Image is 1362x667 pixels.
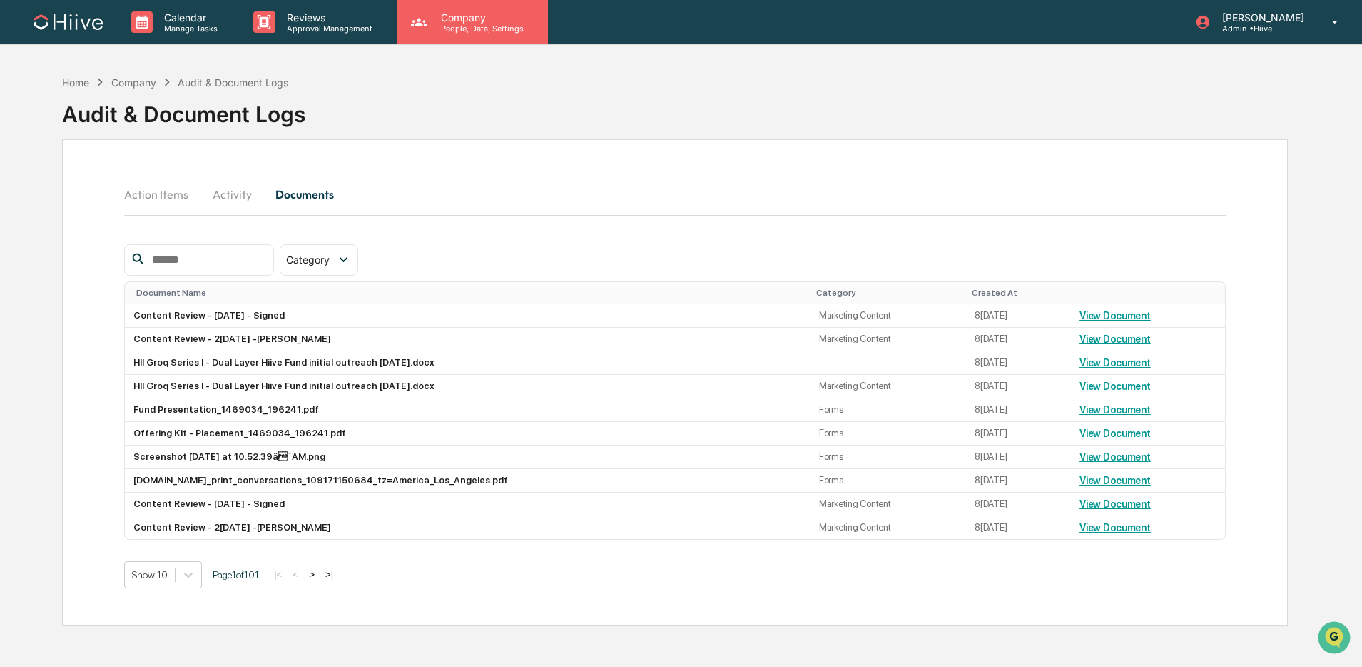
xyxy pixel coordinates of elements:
td: Marketing Content [810,375,966,398]
span: Pylon [142,242,173,253]
div: Company [111,76,156,89]
td: 8[DATE] [966,422,1071,446]
p: Reviews [275,11,380,24]
a: View Document [1079,451,1151,463]
a: View Document [1079,333,1151,345]
p: Admin • Hiive [1211,24,1311,34]
div: Audit & Document Logs [178,76,288,89]
td: Screenshot [DATE] at 10.52.39â¯AM.png [125,446,810,469]
img: 1746055101610-c473b297-6a78-478c-a979-82029cc54cd1 [14,109,40,135]
a: View Document [1079,404,1151,416]
a: View Document [1079,522,1151,533]
button: >| [321,568,337,581]
button: |< [270,568,286,581]
p: Approval Management [275,24,380,34]
p: Company [430,11,531,24]
div: Start new chat [49,109,234,124]
div: Created At [972,288,1065,298]
td: 8[DATE] [966,516,1071,539]
button: Documents [264,177,345,211]
div: Home [62,76,89,89]
a: Powered byPylon [101,241,173,253]
td: 8[DATE] [966,493,1071,516]
p: Manage Tasks [153,24,225,34]
div: Category [816,288,960,298]
a: View Document [1079,475,1151,486]
p: People, Data, Settings [430,24,531,34]
span: Page 1 of 101 [213,569,259,581]
div: We're available if you need us! [49,124,181,135]
td: Content Review - [DATE] - Signed [125,493,810,516]
td: 8[DATE] [966,469,1071,493]
td: 8[DATE] [966,398,1071,422]
td: Forms [810,422,966,446]
td: HII Groq Series I - Dual Layer Hiive Fund initial outreach [DATE].docx [125,351,810,375]
td: Fund Presentation_1469034_196241.pdf [125,398,810,422]
td: Marketing Content [810,516,966,539]
td: Offering Kit - Placement_1469034_196241.pdf [125,422,810,446]
p: Calendar [153,11,225,24]
td: 8[DATE] [966,351,1071,375]
td: 8[DATE] [966,375,1071,398]
td: Content Review - 2[DATE] -[PERSON_NAME] [125,516,810,539]
a: 🔎Data Lookup [9,201,96,227]
button: Activity [200,177,264,211]
td: Forms [810,469,966,493]
a: View Document [1079,428,1151,439]
td: Marketing Content [810,304,966,328]
button: Start new chat [243,114,260,131]
img: logo [34,14,103,30]
p: How can we help? [14,30,260,53]
div: secondary tabs example [124,177,1226,211]
button: < [288,568,303,581]
iframe: Open customer support [1316,620,1355,658]
td: Forms [810,446,966,469]
td: Content Review - [DATE] - Signed [125,304,810,328]
td: [DOMAIN_NAME]_print_conversations_109171150684_tz=America_Los_Angeles.pdf [125,469,810,493]
a: 🗄️Attestations [98,174,183,200]
td: 8[DATE] [966,304,1071,328]
p: [PERSON_NAME] [1211,11,1311,24]
button: Action Items [124,177,200,211]
span: Attestations [118,180,177,194]
td: Marketing Content [810,493,966,516]
td: Content Review - 2[DATE] -[PERSON_NAME] [125,328,810,351]
span: Data Lookup [29,207,90,221]
div: Document Name [136,288,805,298]
a: View Document [1079,357,1151,368]
a: View Document [1079,381,1151,392]
a: 🖐️Preclearance [9,174,98,200]
td: 8[DATE] [966,446,1071,469]
td: 8[DATE] [966,328,1071,351]
td: HII Groq Series I - Dual Layer Hiive Fund initial outreach [DATE].docx [125,375,810,398]
td: Forms [810,398,966,422]
a: View Document [1079,498,1151,510]
div: 🗄️ [103,181,115,193]
a: View Document [1079,310,1151,321]
span: Preclearance [29,180,92,194]
button: > [305,568,319,581]
div: Audit & Document Logs [62,90,305,127]
div: 🖐️ [14,181,26,193]
td: Marketing Content [810,328,966,351]
span: Category [286,254,330,266]
div: 🔎 [14,209,26,220]
input: Clear [37,65,235,80]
